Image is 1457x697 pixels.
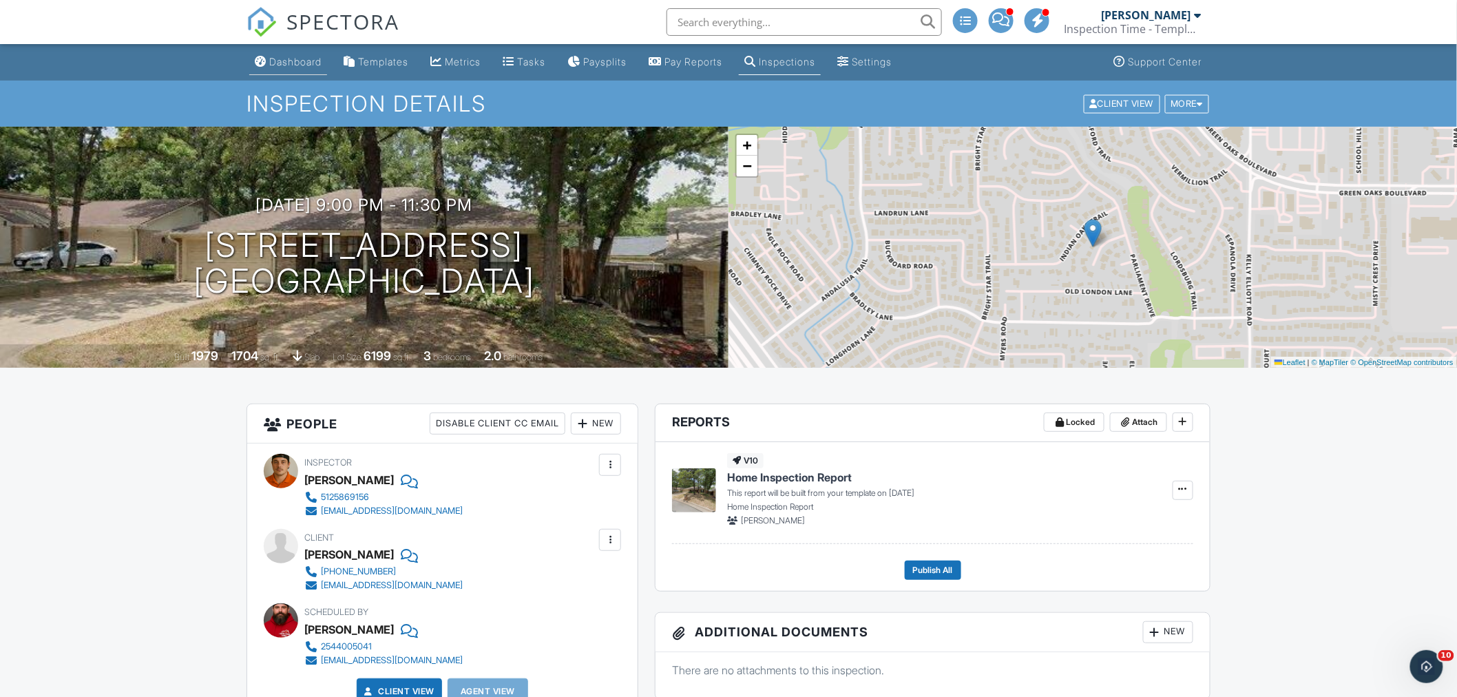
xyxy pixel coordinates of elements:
[304,607,368,617] span: Scheduled By
[304,640,463,654] a: 2544005041
[1129,56,1202,67] div: Support Center
[656,613,1210,652] h3: Additional Documents
[664,56,722,67] div: Pay Reports
[333,352,362,362] span: Lot Size
[321,641,372,652] div: 2544005041
[1438,650,1454,661] span: 10
[504,352,543,362] span: bathrooms
[321,492,369,503] div: 5125869156
[304,544,394,565] div: [PERSON_NAME]
[305,352,320,362] span: slab
[321,580,463,591] div: [EMAIL_ADDRESS][DOMAIN_NAME]
[743,136,752,154] span: +
[672,663,1193,678] p: There are no attachments to this inspection.
[304,504,463,518] a: [EMAIL_ADDRESS][DOMAIN_NAME]
[193,227,535,300] h1: [STREET_ADDRESS] [GEOGRAPHIC_DATA]
[1312,358,1349,366] a: © MapTiler
[739,50,821,75] a: Inspections
[249,50,327,75] a: Dashboard
[743,157,752,174] span: −
[737,156,757,176] a: Zoom out
[338,50,414,75] a: Templates
[1275,358,1306,366] a: Leaflet
[434,352,472,362] span: bedrooms
[1143,621,1193,643] div: New
[643,50,728,75] a: Pay Reports
[247,19,399,48] a: SPECTORA
[304,565,463,579] a: [PHONE_NUMBER]
[737,135,757,156] a: Zoom in
[1064,22,1202,36] div: Inspection Time - Temple/Waco
[583,56,627,67] div: Paysplits
[256,196,473,214] h3: [DATE] 9:00 pm - 11:30 pm
[192,348,219,363] div: 1979
[445,56,481,67] div: Metrics
[321,655,463,666] div: [EMAIL_ADDRESS][DOMAIN_NAME]
[247,7,277,37] img: The Best Home Inspection Software - Spectora
[667,8,942,36] input: Search everything...
[497,50,551,75] a: Tasks
[247,404,638,444] h3: People
[394,352,411,362] span: sq.ft.
[1165,94,1210,113] div: More
[175,352,190,362] span: Built
[261,352,280,362] span: sq. ft.
[1084,94,1160,113] div: Client View
[424,348,432,363] div: 3
[304,579,463,592] a: [EMAIL_ADDRESS][DOMAIN_NAME]
[364,348,392,363] div: 6199
[232,348,259,363] div: 1704
[304,470,394,490] div: [PERSON_NAME]
[304,532,334,543] span: Client
[430,413,565,435] div: Disable Client CC Email
[425,50,486,75] a: Metrics
[759,56,815,67] div: Inspections
[269,56,322,67] div: Dashboard
[304,490,463,504] a: 5125869156
[571,413,621,435] div: New
[1351,358,1454,366] a: © OpenStreetMap contributors
[247,92,1210,116] h1: Inspection Details
[1308,358,1310,366] span: |
[321,506,463,517] div: [EMAIL_ADDRESS][DOMAIN_NAME]
[358,56,408,67] div: Templates
[1410,650,1443,683] iframe: Intercom live chat
[286,7,399,36] span: SPECTORA
[321,566,396,577] div: [PHONE_NUMBER]
[304,619,394,640] div: [PERSON_NAME]
[1109,50,1208,75] a: Support Center
[304,457,352,468] span: Inspector
[562,50,632,75] a: Paysplits
[1082,98,1164,108] a: Client View
[517,56,545,67] div: Tasks
[1102,8,1191,22] div: [PERSON_NAME]
[832,50,897,75] a: Settings
[485,348,502,363] div: 2.0
[304,654,463,667] a: [EMAIL_ADDRESS][DOMAIN_NAME]
[852,56,892,67] div: Settings
[1084,219,1102,247] img: Marker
